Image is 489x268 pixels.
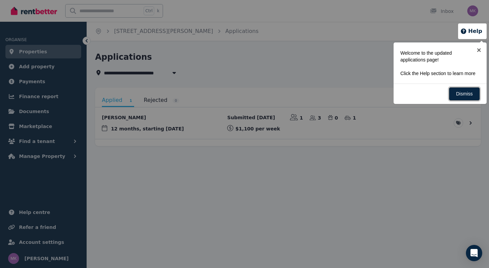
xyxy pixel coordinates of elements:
[449,87,480,101] a: Dismiss
[460,27,482,35] button: Help
[471,42,487,58] a: ×
[400,50,476,63] p: Welcome to the updated applications page!
[400,70,476,77] p: Click the Help section to learn more
[466,245,482,261] div: Open Intercom Messenger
